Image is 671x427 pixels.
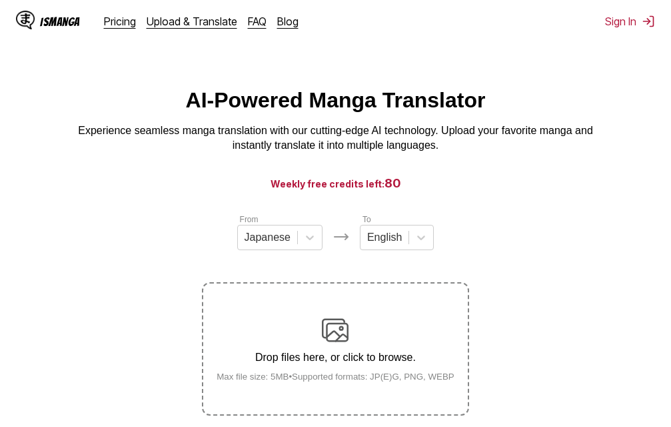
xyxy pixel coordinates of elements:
div: IsManga [40,15,80,28]
h1: AI-Powered Manga Translator [186,88,486,113]
img: IsManga Logo [16,11,35,29]
a: Pricing [104,15,136,28]
a: Blog [277,15,299,28]
h3: Weekly free credits left: [32,175,639,191]
p: Drop files here, or click to browse. [206,352,465,364]
small: Max file size: 5MB • Supported formats: JP(E)G, PNG, WEBP [206,372,465,382]
label: To [362,215,371,224]
label: From [240,215,259,224]
a: Upload & Translate [147,15,237,28]
p: Experience seamless manga translation with our cutting-edge AI technology. Upload your favorite m... [69,123,602,153]
img: Languages icon [333,229,349,245]
button: Sign In [605,15,655,28]
a: FAQ [248,15,267,28]
span: 80 [384,176,401,190]
a: IsManga LogoIsManga [16,11,104,32]
img: Sign out [642,15,655,28]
